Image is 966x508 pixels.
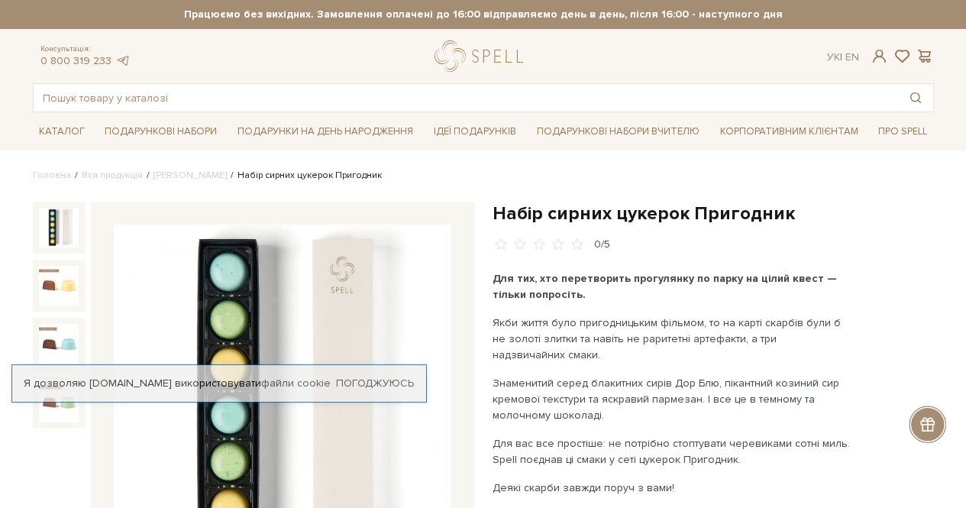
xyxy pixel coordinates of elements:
[39,208,79,248] img: Набір сирних цукерок Пригодник
[531,118,706,144] a: Подарункові набори Вчителю
[115,54,131,67] a: telegram
[39,383,79,422] img: Набір сирних цукерок Пригодник
[827,50,859,64] div: Ук
[39,266,79,306] img: Набір сирних цукерок Пригодник
[33,170,71,181] a: Головна
[493,315,851,363] p: Якби життя було пригодницьким фільмом, то на карті скарбів були б не золоті злитки та навіть не р...
[493,272,837,301] b: Для тих, хто перетворить прогулянку по парку на цілий квест — тільки попросіть.
[435,40,530,72] a: logo
[493,202,934,225] h1: Набір сирних цукерок Пригодник
[33,8,934,21] strong: Працюємо без вихідних. Замовлення оплачені до 16:00 відправляємо день в день, після 16:00 - насту...
[840,50,842,63] span: |
[872,120,933,144] a: Про Spell
[40,54,111,67] a: 0 800 319 233
[714,120,864,144] a: Корпоративним клієнтам
[12,377,426,390] div: Я дозволяю [DOMAIN_NAME] використовувати
[40,44,131,54] span: Консультація:
[82,170,143,181] a: Вся продукція
[261,377,331,390] a: файли cookie
[153,170,227,181] a: [PERSON_NAME]
[39,324,79,364] img: Набір сирних цукерок Пригодник
[336,377,414,390] a: Погоджуюсь
[898,84,933,112] button: Пошук товару у каталозі
[231,120,419,144] a: Подарунки на День народження
[845,50,859,63] a: En
[33,120,91,144] a: Каталог
[428,120,522,144] a: Ідеї подарунків
[227,169,382,183] li: Набір сирних цукерок Пригодник
[493,375,851,423] p: Знаменитий серед блакитних сирів Дор Блю, пікантний козиний сир кремової текстури та яскравий пар...
[493,435,851,468] p: Для вас все простіше: не потрібно стоптувати черевиками сотні миль. Spell поєднав ці смаки у сеті...
[594,238,610,252] div: 0/5
[34,84,898,112] input: Пошук товару у каталозі
[99,120,223,144] a: Подарункові набори
[493,480,851,496] p: Деякі скарби завжди поруч з вами!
